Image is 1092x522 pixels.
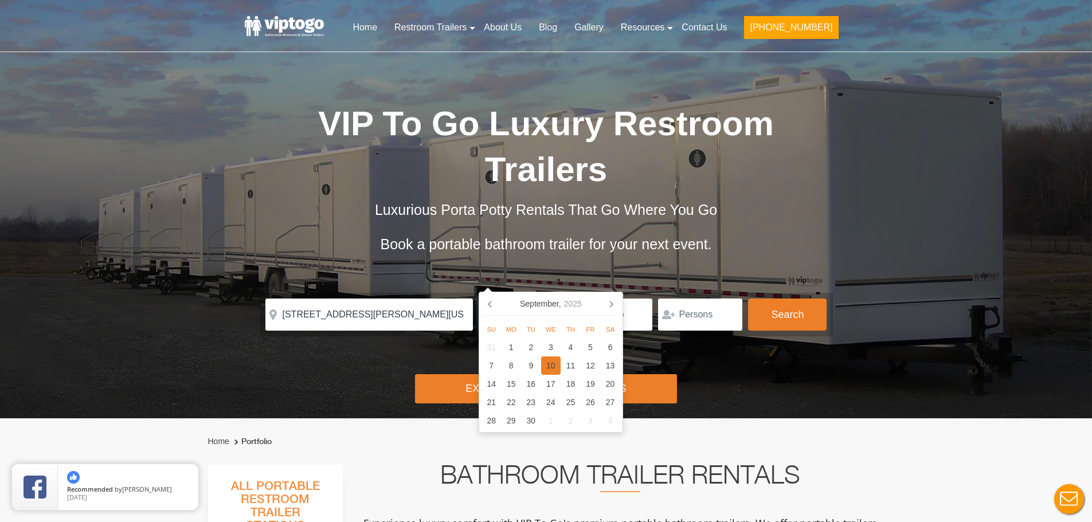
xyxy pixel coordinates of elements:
[541,323,561,336] div: We
[600,411,620,430] div: 4
[541,393,561,411] div: 24
[24,476,46,499] img: Review Rating
[600,338,620,356] div: 6
[501,338,521,356] div: 1
[1046,476,1092,522] button: Live Chat
[501,375,521,393] div: 15
[581,393,601,411] div: 26
[67,486,189,494] span: by
[744,16,838,39] button: [PHONE_NUMBER]
[482,338,502,356] div: 31
[581,375,601,393] div: 19
[600,393,620,411] div: 27
[122,485,172,493] span: [PERSON_NAME]
[344,15,386,40] a: Home
[581,338,601,356] div: 5
[318,104,774,189] span: VIP To Go Luxury Restroom Trailers
[501,393,521,411] div: 22
[482,356,502,375] div: 7
[521,393,541,411] div: 23
[521,323,541,336] div: Tu
[501,411,521,430] div: 29
[561,411,581,430] div: 2
[530,15,566,40] a: Blog
[581,323,601,336] div: Fr
[232,435,272,449] li: Portfolio
[541,411,561,430] div: 1
[482,411,502,430] div: 28
[561,375,581,393] div: 18
[67,471,80,484] img: thumbs up icon
[521,375,541,393] div: 16
[67,493,87,501] span: [DATE]
[415,374,677,403] div: Explore Restroom Trailers
[600,375,620,393] div: 20
[748,299,827,331] button: Search
[501,356,521,375] div: 8
[600,323,620,336] div: Sa
[612,15,673,40] a: Resources
[673,15,735,40] a: Contact Us
[386,15,475,40] a: Restroom Trailers
[541,375,561,393] div: 17
[561,323,581,336] div: Th
[564,297,582,311] i: 2025
[375,202,717,218] span: Luxurious Porta Potty Rentals That Go Where You Go
[521,356,541,375] div: 9
[67,485,113,493] span: Recommended
[581,411,601,430] div: 3
[541,338,561,356] div: 3
[521,338,541,356] div: 2
[566,15,612,40] a: Gallery
[541,356,561,375] div: 10
[380,236,711,252] span: Book a portable bathroom trailer for your next event.
[561,338,581,356] div: 4
[561,393,581,411] div: 25
[208,437,229,446] a: Home
[482,375,502,393] div: 14
[658,299,742,331] input: Persons
[581,356,601,375] div: 12
[482,393,502,411] div: 21
[482,323,502,336] div: Su
[600,356,620,375] div: 13
[475,15,530,40] a: About Us
[265,299,473,331] input: Where do you need your restroom?
[521,411,541,430] div: 30
[735,15,847,46] a: [PHONE_NUMBER]
[501,323,521,336] div: Mo
[561,356,581,375] div: 11
[515,295,586,313] div: September,
[358,465,882,492] h2: Bathroom Trailer Rentals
